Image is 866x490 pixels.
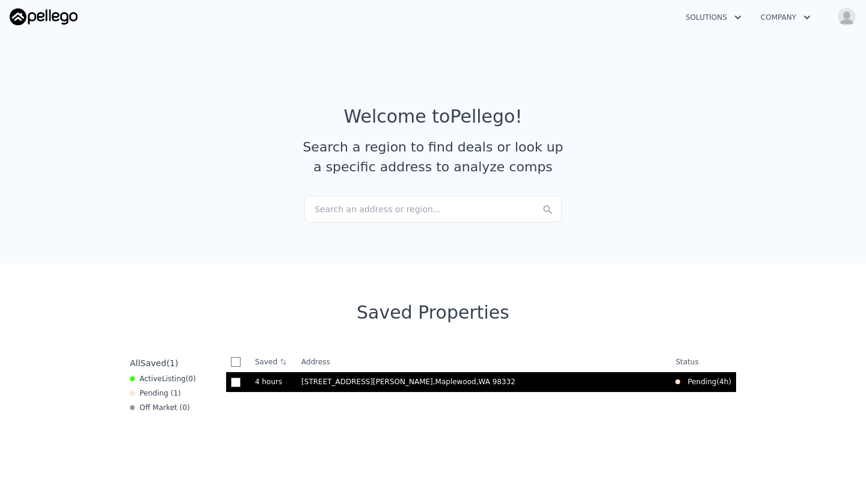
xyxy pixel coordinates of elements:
span: [STREET_ADDRESS][PERSON_NAME] [301,378,433,386]
span: ) [728,377,731,387]
span: Saved [140,358,166,368]
span: , Maplewood [433,378,520,386]
time: 2025-08-14 23:41 [255,377,292,387]
img: avatar [837,7,856,26]
div: Search a region to find deals or look up a specific address to analyze comps [298,137,568,177]
div: Search an address or region... [304,196,562,222]
time: 2025-08-14 23:38 [719,377,728,387]
div: Off Market ( 0 ) [130,403,190,412]
div: Saved Properties [125,302,741,323]
span: , WA 98332 [476,378,515,386]
th: Saved [250,352,296,372]
th: Address [296,352,671,372]
div: Welcome to Pellego ! [344,106,523,127]
span: Pending ( [680,377,719,387]
button: Company [751,7,820,28]
div: Pending ( 1 ) [130,388,181,398]
img: Pellego [10,8,78,25]
button: Solutions [676,7,751,28]
span: Listing [162,375,186,383]
span: Active ( 0 ) [140,374,196,384]
div: All ( 1 ) [130,357,178,369]
th: Status [671,352,736,372]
